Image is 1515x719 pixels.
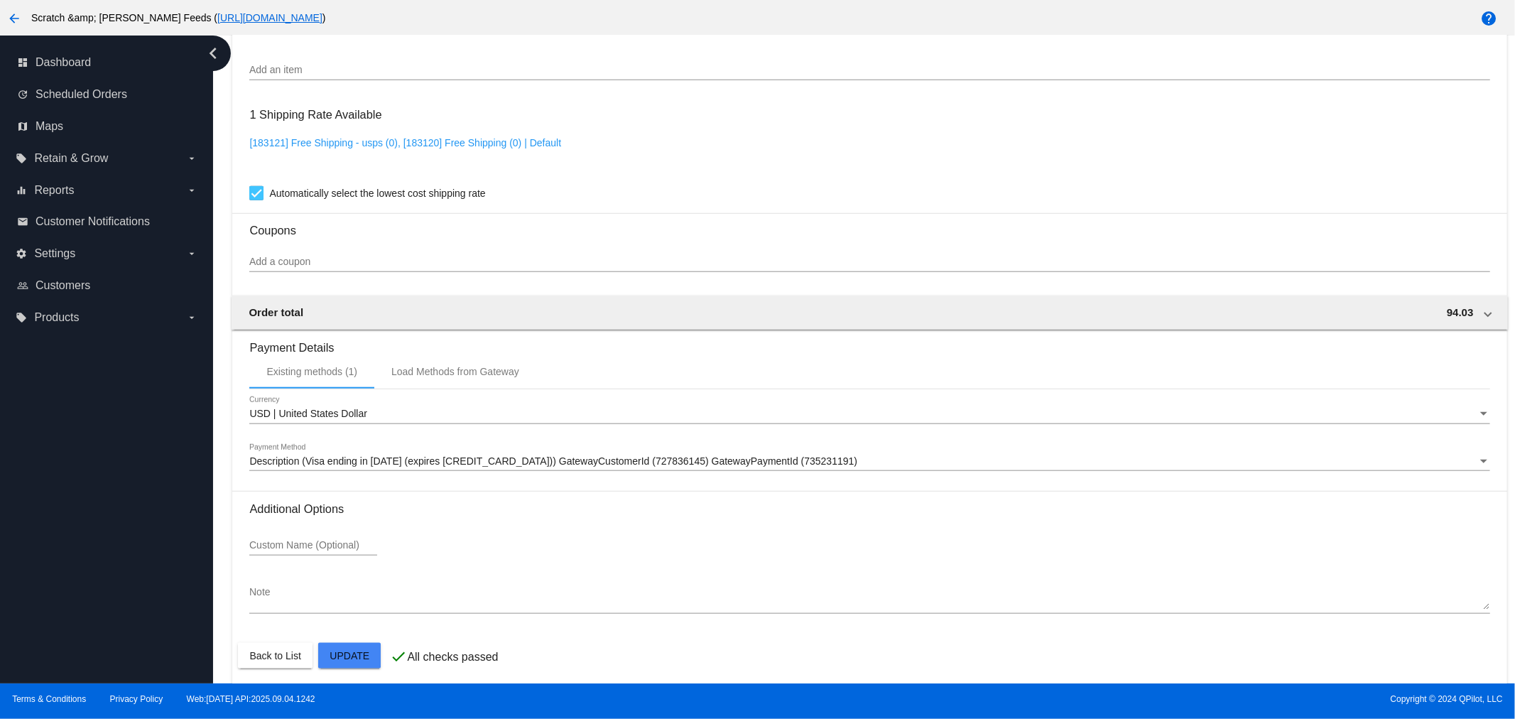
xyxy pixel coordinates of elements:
[249,408,366,419] span: USD | United States Dollar
[36,279,90,292] span: Customers
[31,12,326,23] span: Scratch &amp; [PERSON_NAME] Feeds ( )
[391,366,519,377] div: Load Methods from Gateway
[17,210,197,233] a: email Customer Notifications
[34,184,74,197] span: Reports
[17,274,197,297] a: people_outline Customers
[249,540,377,551] input: Custom Name (Optional)
[36,56,91,69] span: Dashboard
[266,366,357,377] div: Existing methods (1)
[36,215,150,228] span: Customer Notifications
[1447,306,1474,318] span: 94.03
[186,248,197,259] i: arrow_drop_down
[390,648,407,665] mat-icon: check
[110,694,163,704] a: Privacy Policy
[232,296,1507,330] mat-expansion-panel-header: Order total 94.03
[17,115,197,138] a: map Maps
[36,88,127,101] span: Scheduled Orders
[330,650,369,661] span: Update
[17,216,28,227] i: email
[770,694,1503,704] span: Copyright © 2024 QPilot, LLC
[318,643,381,669] button: Update
[36,120,63,133] span: Maps
[16,312,27,323] i: local_offer
[249,306,303,318] span: Order total
[249,256,1489,268] input: Add a coupon
[249,330,1489,355] h3: Payment Details
[249,213,1489,237] h3: Coupons
[17,57,28,68] i: dashboard
[249,409,1489,420] mat-select: Currency
[17,280,28,291] i: people_outline
[249,502,1489,516] h3: Additional Options
[1480,10,1497,27] mat-icon: help
[202,42,224,65] i: chevron_left
[17,51,197,74] a: dashboard Dashboard
[217,12,322,23] a: [URL][DOMAIN_NAME]
[249,65,1489,76] input: Add an item
[17,89,28,100] i: update
[249,650,300,661] span: Back to List
[34,247,75,260] span: Settings
[16,153,27,164] i: local_offer
[407,651,498,664] p: All checks passed
[16,185,27,196] i: equalizer
[34,311,79,324] span: Products
[249,99,381,130] h3: 1 Shipping Rate Available
[186,312,197,323] i: arrow_drop_down
[249,137,561,148] a: [183121] Free Shipping - usps (0), [183120] Free Shipping (0) | Default
[249,456,1489,467] mat-select: Payment Method
[238,643,312,669] button: Back to List
[12,694,86,704] a: Terms & Conditions
[6,10,23,27] mat-icon: arrow_back
[16,248,27,259] i: settings
[17,121,28,132] i: map
[269,185,485,202] span: Automatically select the lowest cost shipping rate
[17,83,197,106] a: update Scheduled Orders
[186,153,197,164] i: arrow_drop_down
[34,152,108,165] span: Retain & Grow
[186,185,197,196] i: arrow_drop_down
[249,455,857,467] span: Description (Visa ending in [DATE] (expires [CREDIT_CARD_DATA])) GatewayCustomerId (727836145) Ga...
[187,694,315,704] a: Web:[DATE] API:2025.09.04.1242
